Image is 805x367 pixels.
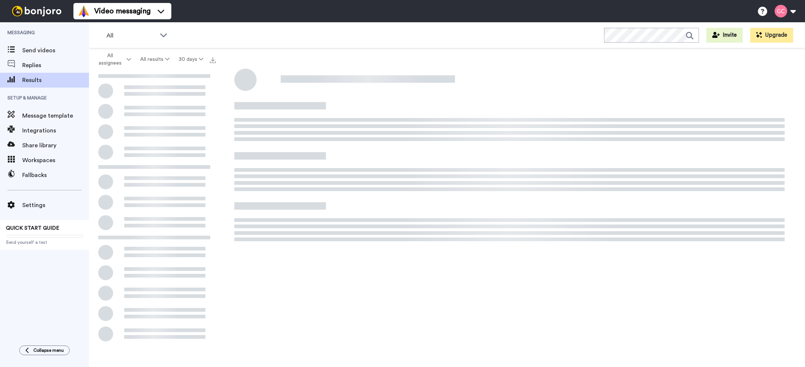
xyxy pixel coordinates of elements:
[6,239,83,245] span: Send yourself a test
[22,171,89,180] span: Fallbacks
[706,28,743,43] button: Invite
[210,57,216,63] img: export.svg
[22,76,89,85] span: Results
[9,6,65,16] img: bj-logo-header-white.svg
[78,5,90,17] img: vm-color.svg
[22,46,89,55] span: Send videos
[33,347,64,353] span: Collapse menu
[94,6,151,16] span: Video messaging
[136,53,174,66] button: All results
[90,49,136,70] button: All assignees
[22,126,89,135] span: Integrations
[208,54,218,65] button: Export all results that match these filters now.
[106,31,156,40] span: All
[22,111,89,120] span: Message template
[22,141,89,150] span: Share library
[22,156,89,165] span: Workspaces
[22,61,89,70] span: Replies
[174,53,208,66] button: 30 days
[22,201,89,210] span: Settings
[95,52,125,67] span: All assignees
[19,345,70,355] button: Collapse menu
[750,28,793,43] button: Upgrade
[6,226,59,231] span: QUICK START GUIDE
